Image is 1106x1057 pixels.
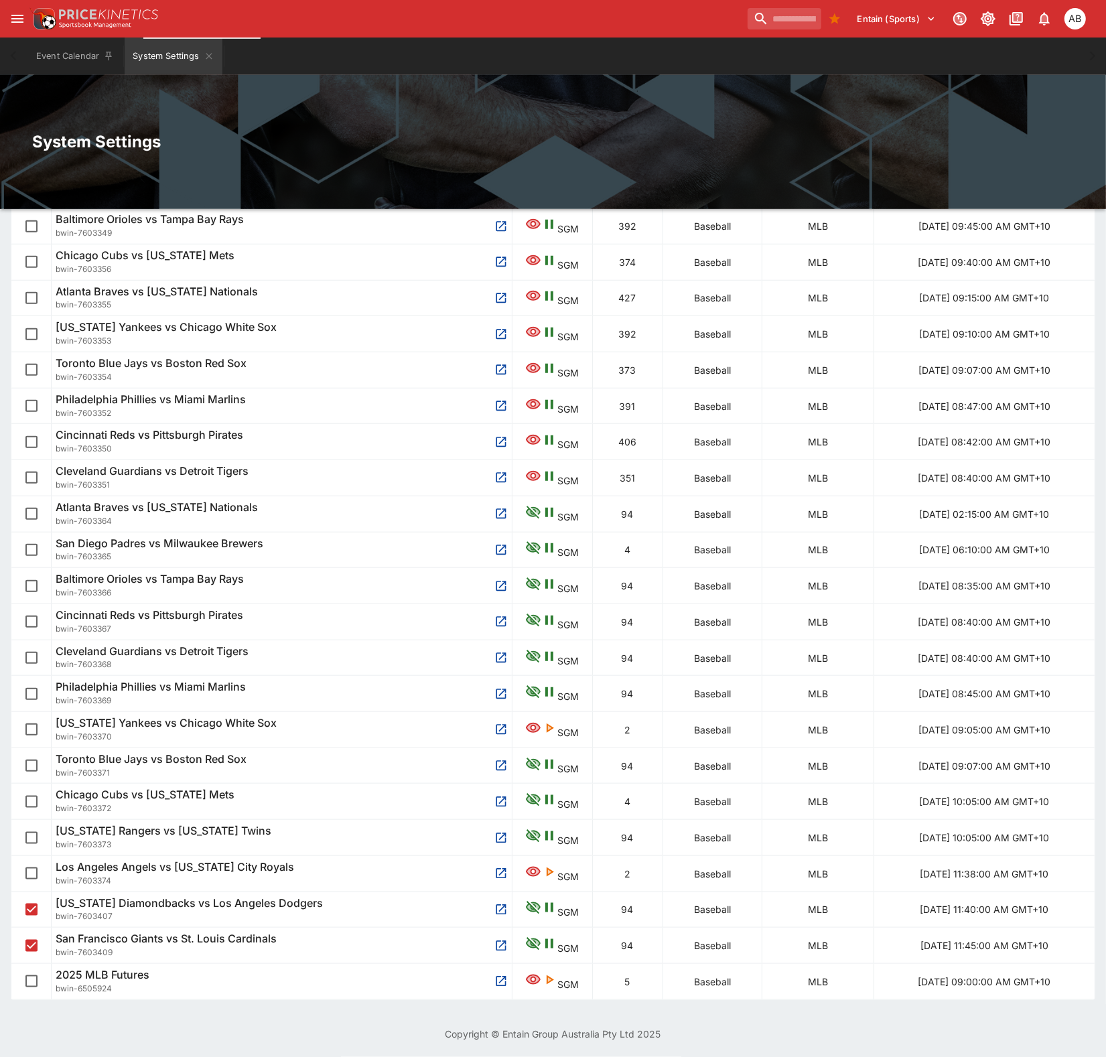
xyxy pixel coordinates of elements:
[592,784,663,820] td: 4
[56,212,244,226] h6: Baltimore Orioles vs Tampa Bay Rays
[592,532,663,568] td: 4
[874,784,1095,820] td: [DATE] 10:05:00 AM GMT+10
[874,424,1095,460] td: [DATE] 08:42:00 AM GMT+10
[762,855,874,892] td: MLB
[56,407,111,420] span: bwin-7603352
[525,900,579,919] div: SGM
[56,860,294,874] h6: Los Angeles Angels vs [US_STATE] City Royals
[592,244,663,280] td: 374
[56,788,234,802] h6: Chicago Cubs vs [US_STATE] Mets
[663,928,762,964] td: Baseball
[762,460,874,496] td: MLB
[59,22,131,28] img: Sportsbook Management
[592,928,663,964] td: 94
[56,356,247,370] h6: Toronto Blue Jays vs Boston Red Sox
[56,932,277,946] h6: San Francisco Giants vs St. Louis Cardinals
[29,5,56,32] img: PriceKinetics Logo
[56,550,111,563] span: bwin-7603365
[56,249,508,276] button: Chicago Cubs vs [US_STATE] Metsbwin-7603356
[592,280,663,316] td: 427
[56,658,111,671] span: bwin-7603368
[592,316,663,352] td: 392
[663,820,762,856] td: Baseball
[1032,7,1056,31] button: Notifications
[56,910,113,923] span: bwin-7603407
[525,828,579,847] div: SGM
[56,212,508,240] button: Baltimore Orioles vs Tampa Bay Raysbwin-7603349
[592,820,663,856] td: 94
[525,720,579,739] div: SGM
[525,288,579,307] div: SGM
[56,644,249,658] h6: Cleveland Guardians vs Detroit Tigers
[592,963,663,999] td: 5
[56,500,258,514] h6: Atlanta Braves vs [US_STATE] Nationals
[56,752,508,780] button: Toronto Blue Jays vs Boston Red Soxbwin-7603371
[56,716,277,730] h6: [US_STATE] Yankees vs Chicago White Sox
[1004,7,1028,31] button: Documentation
[56,537,263,551] h6: San Diego Padres vs Milwaukee Brewers
[663,460,762,496] td: Baseball
[56,896,323,910] h6: [US_STATE] Diamondbacks vs Los Angeles Dodgers
[592,388,663,424] td: 391
[874,963,1095,999] td: [DATE] 09:00:00 AM GMT+10
[56,428,243,442] h6: Cincinnati Reds vs Pittsburgh Pirates
[874,892,1095,928] td: [DATE] 11:40:00 AM GMT+10
[762,712,874,748] td: MLB
[874,496,1095,532] td: [DATE] 02:15:00 AM GMT+10
[663,208,762,244] td: Baseball
[592,892,663,928] td: 94
[663,676,762,712] td: Baseball
[592,604,663,640] td: 94
[874,244,1095,280] td: [DATE] 09:40:00 AM GMT+10
[56,860,508,888] button: Los Angeles Angels vs [US_STATE] City Royalsbwin-7603374
[592,640,663,676] td: 94
[762,928,874,964] td: MLB
[592,496,663,532] td: 94
[56,464,249,478] h6: Cleveland Guardians vs Detroit Tigers
[56,572,508,600] button: Baltimore Orioles vs Tampa Bay Raysbwin-7603366
[874,928,1095,964] td: [DATE] 11:45:00 AM GMT+10
[874,460,1095,496] td: [DATE] 08:40:00 AM GMT+10
[56,249,234,263] h6: Chicago Cubs vs [US_STATE] Mets
[28,38,122,75] button: Event Calendar
[56,586,111,600] span: bwin-7603366
[748,8,821,29] input: search
[525,432,579,451] div: SGM
[663,352,762,389] td: Baseball
[874,604,1095,640] td: [DATE] 08:40:00 AM GMT+10
[56,356,508,384] button: Toronto Blue Jays vs Boston Red Soxbwin-7603354
[663,568,762,604] td: Baseball
[56,694,111,707] span: bwin-7603369
[525,540,579,559] div: SGM
[56,537,508,564] button: San Diego Padres vs Milwaukee Brewersbwin-7603365
[525,253,579,272] div: SGM
[762,748,874,784] td: MLB
[762,604,874,640] td: MLB
[663,712,762,748] td: Baseball
[663,963,762,999] td: Baseball
[525,324,579,344] div: SGM
[762,784,874,820] td: MLB
[663,748,762,784] td: Baseball
[56,680,508,707] button: Philadelphia Phillies vs Miami Marlinsbwin-7603369
[592,676,663,712] td: 94
[948,7,972,31] button: Connected to PK
[663,784,762,820] td: Baseball
[56,464,508,492] button: Cleveland Guardians vs Detroit Tigersbwin-7603351
[56,968,508,995] button: 2025 MLB Futuresbwin-6505924
[125,38,222,75] button: System Settings
[762,424,874,460] td: MLB
[56,370,112,384] span: bwin-7603354
[762,352,874,389] td: MLB
[762,820,874,856] td: MLB
[525,756,579,776] div: SGM
[56,298,111,311] span: bwin-7603355
[525,612,579,632] div: SGM
[762,676,874,712] td: MLB
[56,608,243,622] h6: Cincinnati Reds vs Pittsburgh Pirates
[56,644,508,672] button: Cleveland Guardians vs Detroit Tigersbwin-7603368
[592,352,663,389] td: 373
[56,428,508,455] button: Cincinnati Reds vs Pittsburgh Piratesbwin-7603350
[663,892,762,928] td: Baseball
[762,963,874,999] td: MLB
